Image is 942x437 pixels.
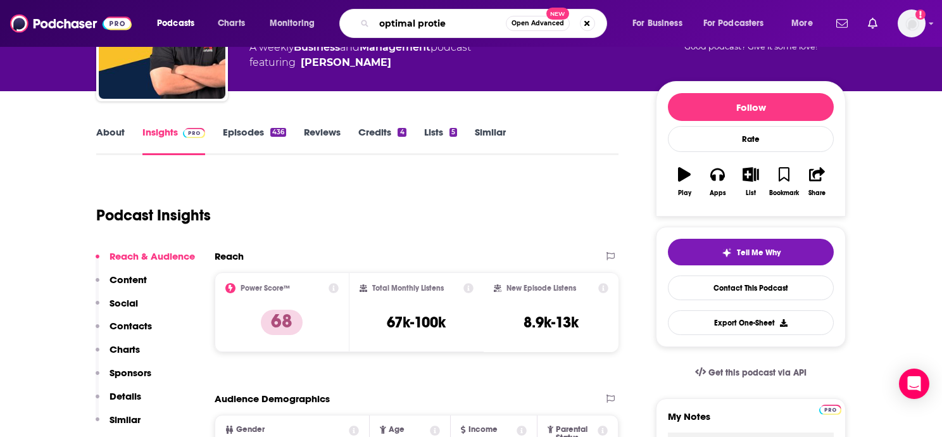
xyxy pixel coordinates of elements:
[546,8,569,20] span: New
[96,250,195,274] button: Reach & Audience
[110,274,147,286] p: Content
[96,367,151,390] button: Sponsors
[708,367,807,378] span: Get this podcast via API
[261,13,331,34] button: open menu
[678,189,691,197] div: Play
[96,297,138,320] button: Social
[449,128,457,137] div: 5
[512,20,564,27] span: Open Advanced
[668,275,834,300] a: Contact This Podcast
[791,15,813,32] span: More
[96,274,147,297] button: Content
[769,189,799,197] div: Bookmark
[301,55,391,70] a: [PERSON_NAME]
[96,320,152,343] button: Contacts
[898,9,926,37] span: Logged in as Ashley_Beenen
[899,369,929,399] div: Open Intercom Messenger
[215,393,330,405] h2: Audience Demographics
[506,284,576,293] h2: New Episode Listens
[270,15,315,32] span: Monitoring
[340,41,360,53] span: and
[96,126,125,155] a: About
[96,414,141,437] button: Similar
[110,390,141,402] p: Details
[506,16,570,31] button: Open AdvancedNew
[475,126,506,155] a: Similar
[215,250,244,262] h2: Reach
[110,414,141,426] p: Similar
[358,126,406,155] a: Credits4
[898,9,926,37] button: Show profile menu
[236,426,265,434] span: Gender
[110,250,195,262] p: Reach & Audience
[360,41,430,53] a: Management
[110,297,138,309] p: Social
[801,159,834,205] button: Share
[183,128,205,138] img: Podchaser Pro
[819,403,841,415] a: Pro website
[746,189,756,197] div: List
[110,320,152,332] p: Contacts
[372,284,444,293] h2: Total Monthly Listens
[374,13,506,34] input: Search podcasts, credits, & more...
[703,15,764,32] span: For Podcasters
[668,310,834,335] button: Export One-Sheet
[249,40,471,70] div: A weekly podcast
[351,9,619,38] div: Search podcasts, credits, & more...
[710,189,726,197] div: Apps
[863,13,882,34] a: Show notifications dropdown
[668,239,834,265] button: tell me why sparkleTell Me Why
[831,13,853,34] a: Show notifications dropdown
[218,15,245,32] span: Charts
[468,426,498,434] span: Income
[898,9,926,37] img: User Profile
[96,206,211,225] h1: Podcast Insights
[819,405,841,415] img: Podchaser Pro
[10,11,132,35] img: Podchaser - Follow, Share and Rate Podcasts
[632,15,682,32] span: For Business
[668,93,834,121] button: Follow
[96,390,141,414] button: Details
[668,159,701,205] button: Play
[722,248,732,258] img: tell me why sparkle
[668,410,834,433] label: My Notes
[398,128,406,137] div: 4
[270,128,286,137] div: 436
[424,126,457,155] a: Lists5
[249,55,471,70] span: featuring
[915,9,926,20] svg: Add a profile image
[110,367,151,379] p: Sponsors
[142,126,205,155] a: InsightsPodchaser Pro
[148,13,211,34] button: open menu
[737,248,781,258] span: Tell Me Why
[304,126,341,155] a: Reviews
[685,357,817,388] a: Get this podcast via API
[387,313,446,332] h3: 67k-100k
[157,15,194,32] span: Podcasts
[808,189,826,197] div: Share
[524,313,579,332] h3: 8.9k-13k
[294,41,340,53] a: Business
[110,343,140,355] p: Charts
[624,13,698,34] button: open menu
[261,310,303,335] p: 68
[695,13,782,34] button: open menu
[241,284,290,293] h2: Power Score™
[389,426,405,434] span: Age
[210,13,253,34] a: Charts
[96,343,140,367] button: Charts
[223,126,286,155] a: Episodes436
[767,159,800,205] button: Bookmark
[734,159,767,205] button: List
[701,159,734,205] button: Apps
[668,126,834,152] div: Rate
[782,13,829,34] button: open menu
